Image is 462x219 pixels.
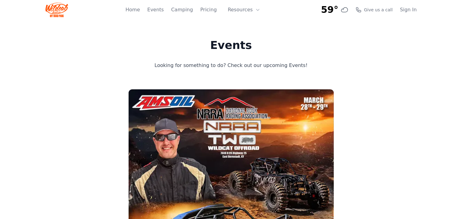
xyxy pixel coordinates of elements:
a: Camping [171,6,193,13]
span: 59° [321,4,338,15]
a: Sign In [400,6,417,13]
img: Wildcat Logo [45,2,68,17]
a: Pricing [200,6,217,13]
button: Resources [224,4,264,16]
span: Give us a call [364,7,393,13]
h1: Events [130,39,332,51]
a: Events [147,6,164,13]
p: Looking for something to do? Check out our upcoming Events! [130,61,332,70]
a: Give us a call [355,7,393,13]
a: Home [126,6,140,13]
